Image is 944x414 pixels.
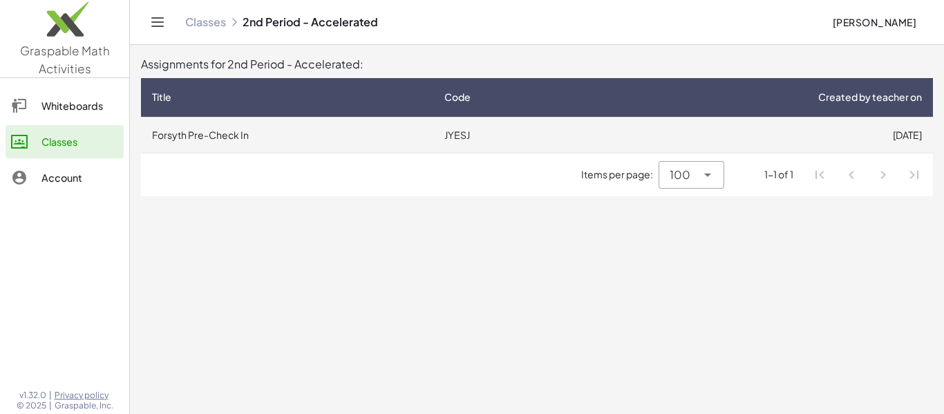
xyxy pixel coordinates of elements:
span: Title [152,90,171,104]
span: Items per page: [581,167,659,182]
div: Classes [41,133,118,150]
a: Classes [6,125,124,158]
span: v1.32.0 [19,390,46,401]
div: 1-1 of 1 [764,167,793,182]
div: Whiteboards [41,97,118,114]
span: 100 [670,167,690,183]
button: [PERSON_NAME] [821,10,927,35]
a: Classes [185,15,226,29]
span: Graspable Math Activities [20,43,110,76]
span: Graspable, Inc. [55,400,113,411]
span: [PERSON_NAME] [832,16,916,28]
div: Assignments for 2nd Period - Accelerated: [141,56,933,73]
a: Whiteboards [6,89,124,122]
td: JYESJ [433,117,588,153]
td: Forsyth Pre-Check In [141,117,433,153]
span: Created by teacher on [818,90,922,104]
span: | [49,400,52,411]
a: Privacy policy [55,390,113,401]
nav: Pagination Navigation [804,159,930,191]
span: © 2025 [17,400,46,411]
button: Toggle navigation [147,11,169,33]
span: | [49,390,52,401]
div: Account [41,169,118,186]
span: Code [444,90,471,104]
td: [DATE] [588,117,933,153]
a: Account [6,161,124,194]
